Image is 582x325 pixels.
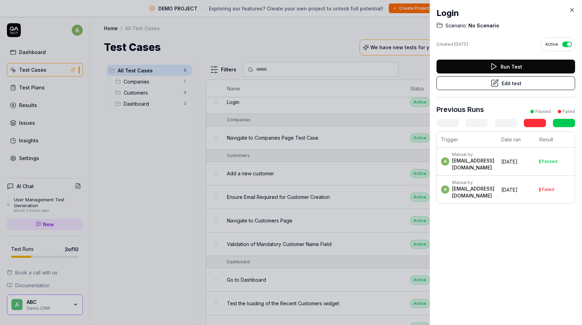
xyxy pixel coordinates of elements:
[452,157,494,171] div: [EMAIL_ADDRESS][DOMAIN_NAME]
[563,108,575,115] div: Failed
[501,187,518,193] time: [DATE]
[501,159,518,165] time: [DATE]
[535,108,551,115] div: Passed
[436,60,575,73] button: Run Test
[436,104,484,115] h3: Previous Runs
[441,157,449,166] span: a
[436,7,575,19] h2: Login
[452,185,494,199] div: [EMAIL_ADDRESS][DOMAIN_NAME]
[542,159,557,164] div: Passed
[436,41,468,47] div: Created
[467,22,499,29] span: No Scenario
[437,132,497,148] th: Trigger
[535,132,575,148] th: Result
[452,152,494,157] div: Manual by
[436,76,575,90] button: Edit test
[454,42,468,47] time: [DATE]
[441,185,449,194] span: a
[542,187,554,192] div: Failed
[545,41,558,47] span: Active
[446,22,467,29] span: Scenario:
[497,132,535,148] th: Date ran
[452,180,494,185] div: Manual by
